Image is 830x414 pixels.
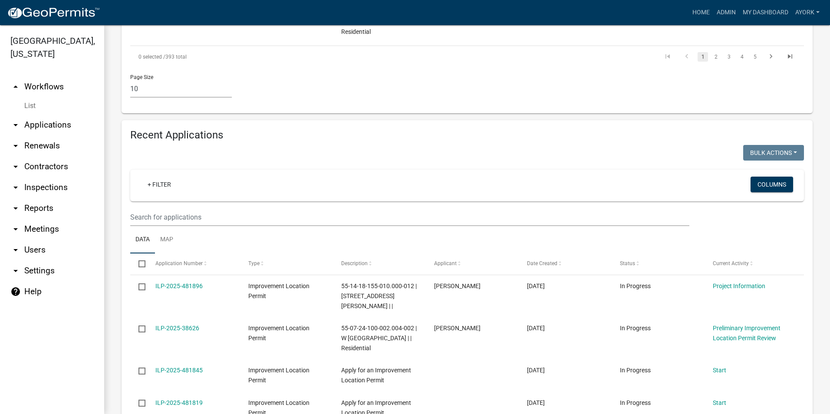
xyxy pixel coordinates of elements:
i: arrow_drop_down [10,266,21,276]
span: 0 selected / [138,54,165,60]
span: Improvement Location Permit [248,367,310,384]
a: ILP-2025-481845 [155,367,203,374]
a: go to last page [782,52,798,62]
h4: Recent Applications [130,129,804,141]
datatable-header-cell: Description [333,253,426,274]
i: arrow_drop_down [10,203,21,214]
a: Start [713,367,726,374]
a: Map [155,226,178,254]
a: Start [713,399,726,406]
i: arrow_drop_down [10,141,21,151]
span: Corrie Hovee [434,325,481,332]
span: 55-07-24-100-002.004-002 | W LEWISVILLE RD | | Residential [341,325,417,352]
a: Home [689,4,713,21]
a: + Filter [141,177,178,192]
span: 55-14-18-155-010.000-012 | 3603 E REMBRANDT DR | | [341,283,417,309]
a: 2 [711,52,721,62]
span: In Progress [620,367,651,374]
i: arrow_drop_down [10,120,21,130]
li: page 4 [735,49,748,64]
span: Olivia ALFARO [434,283,481,289]
datatable-header-cell: Application Number [147,253,240,274]
a: 4 [737,52,747,62]
datatable-header-cell: Status [612,253,705,274]
li: page 5 [748,49,761,64]
a: 3 [724,52,734,62]
span: 55-14-13-100-006.000-012 | 2508 S MORGANTOWN RD | | Residential [341,9,417,36]
span: Type [248,260,260,266]
datatable-header-cell: Date Created [519,253,612,274]
button: Columns [751,177,793,192]
a: ILP-2025-481819 [155,399,203,406]
i: help [10,286,21,297]
span: Description [341,260,368,266]
a: Admin [713,4,739,21]
i: arrow_drop_down [10,245,21,255]
a: go to first page [659,52,676,62]
i: arrow_drop_down [10,182,21,193]
span: 09/22/2025 [527,325,545,332]
span: Improvement Location Permit [248,283,310,299]
i: arrow_drop_down [10,224,21,234]
span: In Progress [620,283,651,289]
span: Status [620,260,635,266]
datatable-header-cell: Applicant [426,253,519,274]
span: Date Created [527,260,557,266]
span: 09/22/2025 [527,283,545,289]
span: In Progress [620,399,651,406]
span: Application Number [155,260,203,266]
span: Current Activity [713,260,749,266]
a: Preliminary Improvement Location Permit Review [713,325,781,342]
li: page 3 [722,49,735,64]
a: ayork [792,4,823,21]
i: arrow_drop_up [10,82,21,92]
a: Data [130,226,155,254]
li: page 1 [696,49,709,64]
span: In Progress [620,325,651,332]
div: 393 total [130,46,396,68]
a: My Dashboard [739,4,792,21]
a: ILP-2025-38626 [155,325,199,332]
span: Improvement Location Permit [248,325,310,342]
span: 09/22/2025 [527,399,545,406]
datatable-header-cell: Current Activity [705,253,797,274]
button: Bulk Actions [743,145,804,161]
span: Applicant [434,260,457,266]
i: arrow_drop_down [10,161,21,172]
a: 1 [698,52,708,62]
datatable-header-cell: Select [130,253,147,274]
a: 5 [750,52,760,62]
a: Project Information [713,283,765,289]
span: Apply for an Improvement Location Permit [341,367,411,384]
a: go to next page [763,52,779,62]
a: ILP-2025-481896 [155,283,203,289]
datatable-header-cell: Type [240,253,333,274]
input: Search for applications [130,208,689,226]
span: 09/22/2025 [527,367,545,374]
a: go to previous page [678,52,695,62]
li: page 2 [709,49,722,64]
